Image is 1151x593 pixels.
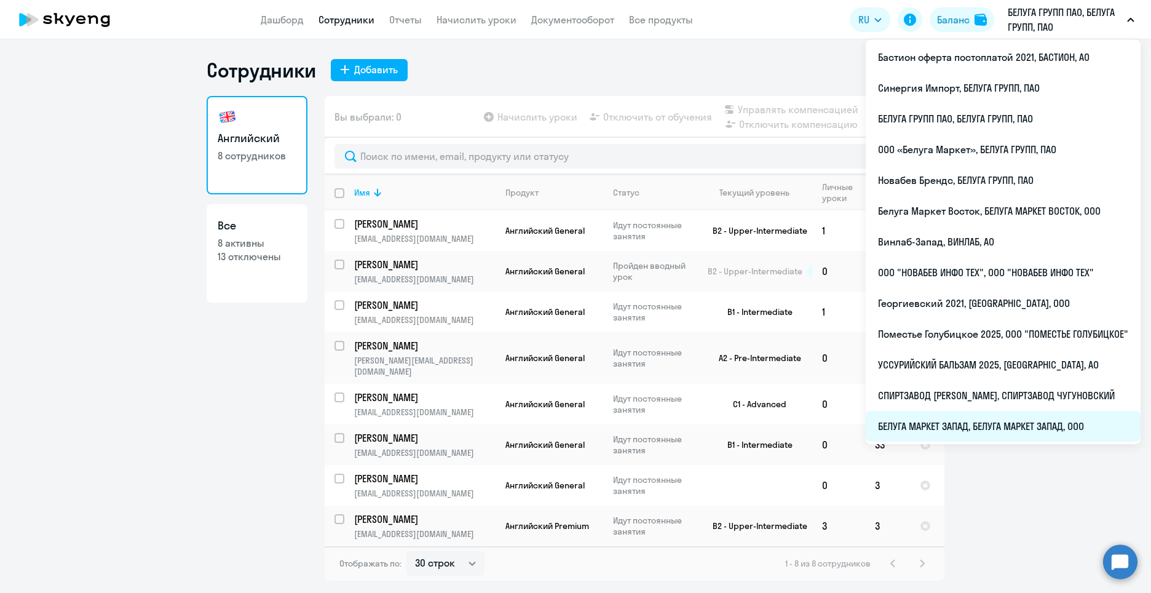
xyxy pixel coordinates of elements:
a: Отчеты [389,14,422,26]
a: [PERSON_NAME] [354,512,495,526]
td: B1 - Intermediate [698,424,812,465]
div: Личные уроки [822,181,856,204]
p: 13 отключены [218,250,296,263]
span: B2 - Upper-Intermediate [708,266,802,277]
p: [PERSON_NAME] [354,391,493,404]
td: B2 - Upper-Intermediate [698,506,812,546]
a: [PERSON_NAME] [354,391,495,404]
p: 8 активны [218,236,296,250]
td: 15 [865,292,910,332]
p: [PERSON_NAME] [354,339,493,352]
p: Идут постоянные занятия [613,515,697,537]
a: Дашборд [261,14,304,26]
a: [PERSON_NAME] [354,472,495,485]
td: C1 - Advanced [698,384,812,424]
span: Английский General [505,399,585,410]
p: 8 сотрудников [218,149,296,162]
td: 36 [865,332,910,384]
span: Английский General [505,225,585,236]
ul: RU [866,39,1141,444]
td: 33 [865,424,910,465]
span: 1 - 8 из 8 сотрудников [785,558,871,569]
span: Вы выбрали: 0 [334,109,401,124]
p: Идут постоянные занятия [613,301,697,323]
p: Идут постоянные занятия [613,474,697,496]
button: Добавить [331,59,408,81]
div: Статус [613,187,639,198]
span: Отображать по: [339,558,401,569]
td: B2 - Upper-Intermediate [698,210,812,251]
a: Все8 активны13 отключены [207,204,307,303]
p: Идут постоянные занятия [613,347,697,369]
div: Баланс [937,12,970,27]
span: Английский General [505,480,585,491]
p: [PERSON_NAME] [354,472,493,485]
p: [EMAIL_ADDRESS][DOMAIN_NAME] [354,274,495,285]
button: Балансbalance [930,7,994,32]
h3: Все [218,218,296,234]
p: Идут постоянные занятия [613,220,697,242]
td: 0 [812,332,865,384]
p: [PERSON_NAME] [354,431,493,445]
td: 29 [865,251,910,292]
p: [PERSON_NAME] [354,258,493,271]
span: Английский General [505,352,585,364]
img: balance [975,14,987,26]
div: Текущий уровень [719,187,789,198]
p: Идут постоянные занятия [613,434,697,456]
div: Статус [613,187,697,198]
span: Английский General [505,266,585,277]
a: Документооборот [531,14,614,26]
td: 0 [812,384,865,424]
img: english [218,107,237,127]
td: 0 [812,424,865,465]
h1: Сотрудники [207,58,316,82]
div: Имя [354,187,370,198]
td: 0 [812,465,865,506]
p: [PERSON_NAME] [354,512,493,526]
p: [EMAIL_ADDRESS][DOMAIN_NAME] [354,233,495,244]
span: Английский Premium [505,520,589,531]
p: [PERSON_NAME] [354,298,493,312]
td: A2 - Pre-Intermediate [698,332,812,384]
p: [EMAIL_ADDRESS][DOMAIN_NAME] [354,488,495,499]
a: [PERSON_NAME] [354,339,495,352]
a: [PERSON_NAME] [354,431,495,445]
td: 1 [812,210,865,251]
span: Английский General [505,439,585,450]
td: B1 - Intermediate [698,292,812,332]
p: [EMAIL_ADDRESS][DOMAIN_NAME] [354,528,495,539]
div: Добавить [354,62,398,77]
input: Поиск по имени, email, продукту или статусу [334,144,935,169]
div: Продукт [505,187,603,198]
a: [PERSON_NAME] [354,298,495,312]
p: Идут постоянные занятия [613,393,697,415]
a: Сотрудники [318,14,374,26]
button: RU [850,7,890,32]
td: 0 [812,251,865,292]
p: [PERSON_NAME] [354,217,493,231]
div: Личные уроки [822,181,864,204]
div: Продукт [505,187,539,198]
td: 3 [865,506,910,546]
p: [EMAIL_ADDRESS][DOMAIN_NAME] [354,314,495,325]
div: Имя [354,187,495,198]
a: Английский8 сотрудников [207,96,307,194]
td: 3 [865,210,910,251]
td: 1 [812,292,865,332]
p: [EMAIL_ADDRESS][DOMAIN_NAME] [354,407,495,418]
p: [EMAIL_ADDRESS][DOMAIN_NAME] [354,447,495,458]
td: 3 [865,465,910,506]
button: БЕЛУГА ГРУПП ПАО, БЕЛУГА ГРУПП, ПАО [1002,5,1141,34]
a: Все продукты [629,14,693,26]
p: [PERSON_NAME][EMAIL_ADDRESS][DOMAIN_NAME] [354,355,495,377]
a: [PERSON_NAME] [354,217,495,231]
span: Английский General [505,306,585,317]
div: Текущий уровень [708,187,812,198]
td: 1 [865,384,910,424]
h3: Английский [218,130,296,146]
p: Пройден вводный урок [613,260,697,282]
p: БЕЛУГА ГРУПП ПАО, БЕЛУГА ГРУПП, ПАО [1008,5,1122,34]
span: RU [858,12,869,27]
